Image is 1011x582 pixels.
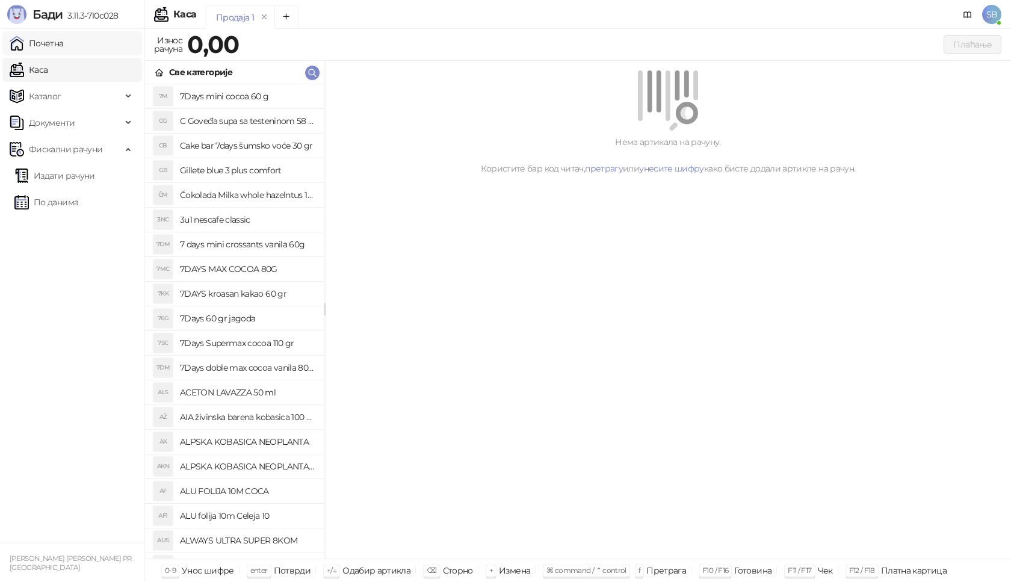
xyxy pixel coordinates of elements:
[165,566,176,575] span: 0-9
[153,259,173,279] div: 7MC
[180,407,315,427] h4: AIA živinska barena kobasica 100 gr
[153,531,173,550] div: AUS
[153,185,173,205] div: ČM
[153,111,173,131] div: CG
[169,66,232,79] div: Све категорије
[180,506,315,525] h4: ALU folija 10m Celeja 10
[342,563,410,578] div: Одабир артикла
[180,309,315,328] h4: 7Days 60 gr jagoda
[958,5,977,24] a: Документација
[10,58,48,82] a: Каса
[153,457,173,476] div: AKN
[180,333,315,353] h4: 7Days Supermax cocoa 110 gr
[499,563,530,578] div: Измена
[646,563,686,578] div: Претрага
[443,563,473,578] div: Сторно
[585,163,623,174] a: претрагу
[849,566,875,575] span: F12 / F18
[182,563,234,578] div: Унос шифре
[145,84,324,559] div: grid
[818,563,833,578] div: Чек
[152,33,185,57] div: Износ рачуна
[153,235,173,254] div: 7DM
[339,135,997,175] div: Нема артикала на рачуну. Користите бар код читач, или како бисте додали артикле на рачун.
[180,111,315,131] h4: C Goveđa supa sa testeninom 58 grama
[173,10,196,19] div: Каса
[153,333,173,353] div: 7SC
[546,566,626,575] span: ⌘ command / ⌃ control
[274,5,298,29] button: Add tab
[180,432,315,451] h4: ALPSKA KOBASICA NEOPLANTA
[180,383,315,402] h4: ACETON LAVAZZA 50 ml
[180,87,315,106] h4: 7Days mini cocoa 60 g
[29,137,102,161] span: Фискални рачуни
[153,87,173,106] div: 7M
[180,185,315,205] h4: Čokolada Milka whole hazelntus 100 gr
[153,309,173,328] div: 76G
[153,358,173,377] div: 7DM
[153,284,173,303] div: 7KK
[788,566,811,575] span: F11 / F17
[180,210,315,229] h4: 3u1 nescafe classic
[180,481,315,501] h4: ALU FOLIJA 10M COCA
[10,31,64,55] a: Почетна
[187,29,239,59] strong: 0,00
[427,566,436,575] span: ⌫
[153,556,173,575] div: AUU
[180,161,315,180] h4: Gillete blue 3 plus comfort
[327,566,336,575] span: ↑/↓
[153,506,173,525] div: AF1
[153,432,173,451] div: AK
[734,563,771,578] div: Готовина
[10,554,132,572] small: [PERSON_NAME] [PERSON_NAME] PR [GEOGRAPHIC_DATA]
[7,5,26,24] img: Logo
[982,5,1001,24] span: SB
[180,531,315,550] h4: ALWAYS ULTRA SUPER 8KOM
[153,136,173,155] div: CB
[29,111,75,135] span: Документи
[881,563,947,578] div: Платна картица
[638,566,640,575] span: f
[944,35,1001,54] button: Плаћање
[180,457,315,476] h4: ALPSKA KOBASICA NEOPLANTA 1kg
[153,210,173,229] div: 3NC
[29,84,61,108] span: Каталог
[153,161,173,180] div: GB
[180,259,315,279] h4: 7DAYS MAX COCOA 80G
[180,235,315,254] h4: 7 days mini crossants vanila 60g
[180,284,315,303] h4: 7DAYS kroasan kakao 60 gr
[14,164,95,188] a: Издати рачуни
[256,12,272,22] button: remove
[180,556,315,575] h4: ALWAYS ultra ulošci 16kom
[153,383,173,402] div: AL5
[180,136,315,155] h4: Cake bar 7days šumsko voće 30 gr
[32,7,63,22] span: Бади
[14,190,78,214] a: По данима
[274,563,311,578] div: Потврди
[216,11,254,24] div: Продаја 1
[639,163,704,174] a: унесите шифру
[489,566,493,575] span: +
[63,10,118,21] span: 3.11.3-710c028
[153,481,173,501] div: AF
[153,407,173,427] div: AŽ
[250,566,268,575] span: enter
[702,566,728,575] span: F10 / F16
[180,358,315,377] h4: 7Days doble max cocoa vanila 80 gr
